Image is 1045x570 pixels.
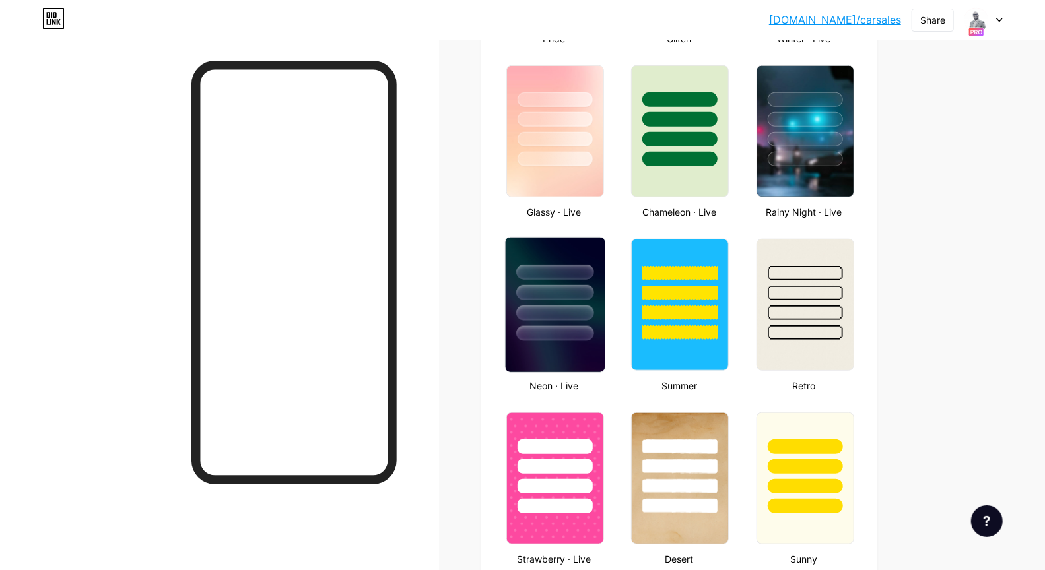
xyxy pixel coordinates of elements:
div: Glassy · Live [502,205,606,219]
div: Chameleon · Live [627,205,731,219]
a: [DOMAIN_NAME]/carsales [769,12,901,28]
div: Share [920,13,945,27]
div: Rainy Night · Live [753,205,856,219]
img: quicknfc [964,7,989,32]
img: neon.jpg [506,237,605,372]
div: Summer [627,379,731,393]
div: Retro [753,379,856,393]
div: Strawberry · Live [502,552,606,566]
div: Sunny [753,552,856,566]
div: Neon · Live [502,379,606,393]
div: Desert [627,552,731,566]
